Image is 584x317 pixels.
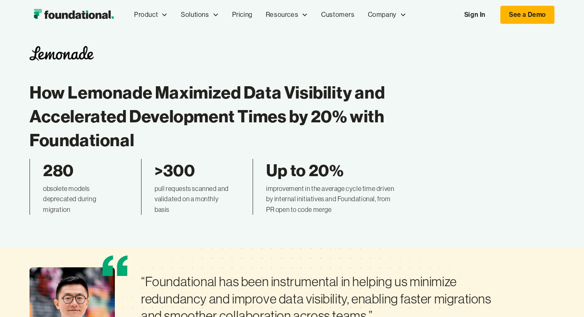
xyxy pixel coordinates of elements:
div: Solutions [174,1,225,28]
div: Company [368,9,397,20]
img: Foundational Logo [30,7,118,23]
div: >300 [155,159,233,182]
div: Resources [259,1,315,28]
div: Product [134,9,158,20]
div: Resources [266,9,298,20]
a: Customers [315,1,361,28]
div: Up to 20% [266,159,397,182]
div: improvement in the average cycle time driven by internal initiatives and Foundational, from PR op... [266,184,397,215]
a: Pricing [226,1,259,28]
img: Quote Icon [100,251,130,280]
a: home [30,7,118,23]
div: pull requests scanned and validated on a monthly basis [155,184,233,215]
div: obsolete models deprecated during migration [43,184,121,215]
a: Sign In [456,6,494,23]
a: See a Demo [500,6,554,24]
div: Company [361,1,413,28]
div: Solutions [181,9,209,20]
h1: How Lemonade Maximized Data Visibility and Accelerated Development Times by 20% with Foundational [30,80,397,152]
div: Product [128,1,174,28]
div: 280 [43,159,121,182]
